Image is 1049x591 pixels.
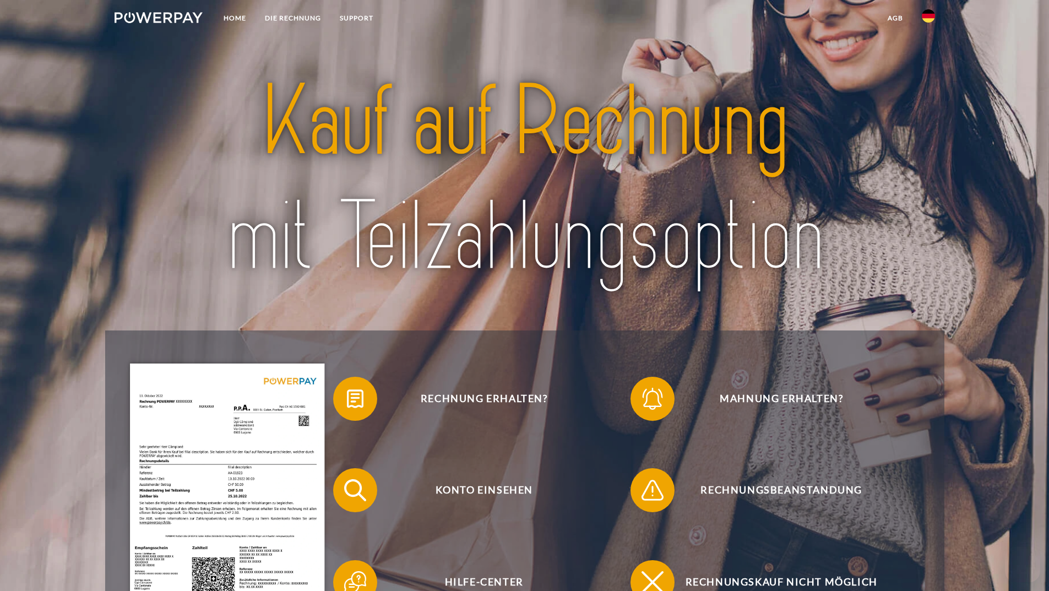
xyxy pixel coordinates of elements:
img: qb_warning.svg [639,476,666,504]
img: qb_search.svg [341,476,369,504]
button: Rechnungsbeanstandung [631,468,917,512]
span: Rechnung erhalten? [349,377,619,421]
button: Konto einsehen [333,468,619,512]
button: Rechnung erhalten? [333,377,619,421]
button: Mahnung erhalten? [631,377,917,421]
img: qb_bell.svg [639,385,666,413]
span: Konto einsehen [349,468,619,512]
span: Mahnung erhalten? [646,377,916,421]
iframe: Schaltfläche zum Öffnen des Messaging-Fensters [1005,547,1040,582]
img: qb_bill.svg [341,385,369,413]
img: title-powerpay_de.svg [155,59,894,300]
img: logo-powerpay-white.svg [115,12,203,23]
span: Rechnungsbeanstandung [646,468,916,512]
img: de [922,9,935,23]
a: SUPPORT [330,8,383,28]
a: DIE RECHNUNG [256,8,330,28]
a: agb [878,8,912,28]
a: Home [214,8,256,28]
